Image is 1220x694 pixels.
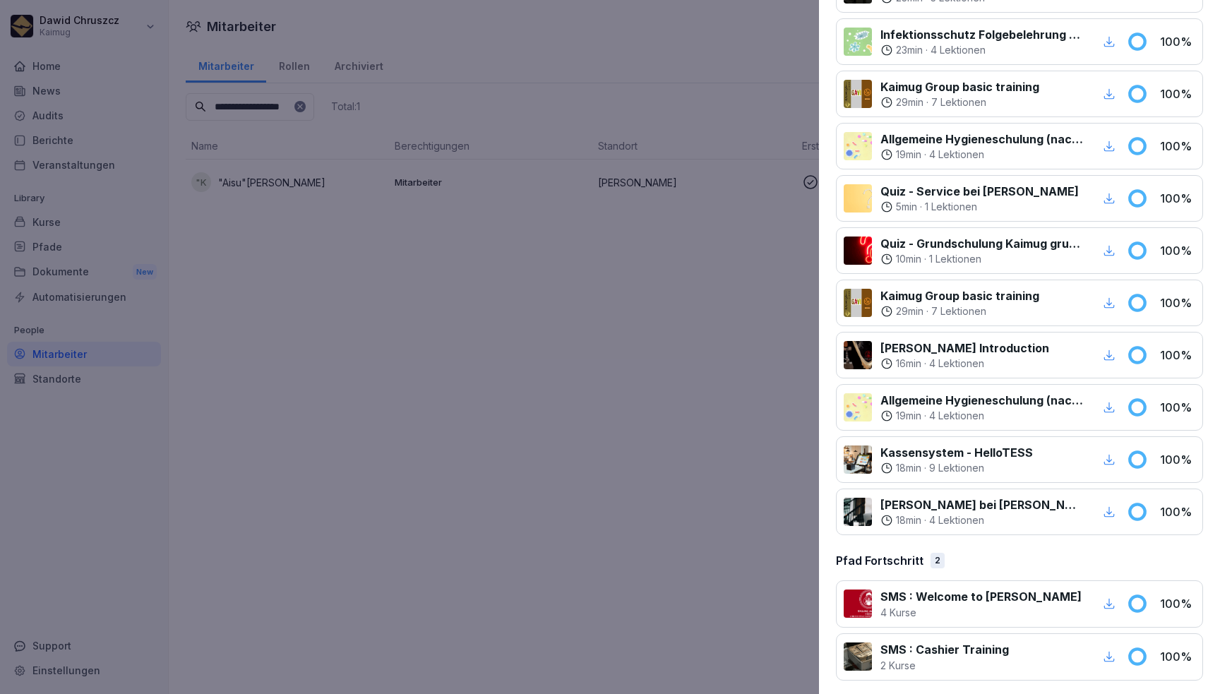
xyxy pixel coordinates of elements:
[929,252,981,266] p: 1 Lektionen
[1160,138,1195,155] p: 100 %
[1160,503,1195,520] p: 100 %
[880,357,1049,371] div: ·
[880,43,1083,57] div: ·
[880,409,1083,423] div: ·
[931,304,986,318] p: 7 Lektionen
[880,148,1083,162] div: ·
[1160,347,1195,364] p: 100 %
[896,409,921,423] p: 19 min
[880,641,1009,658] p: SMS : Cashier Training
[896,357,921,371] p: 16 min
[929,409,984,423] p: 4 Lektionen
[880,658,1009,673] p: 2 Kurse
[896,43,923,57] p: 23 min
[880,131,1083,148] p: Allgemeine Hygieneschulung (nach LHMV §4)
[880,78,1039,95] p: Kaimug Group basic training
[880,605,1082,620] p: 4 Kurse
[880,588,1082,605] p: SMS : Welcome to [PERSON_NAME]
[929,461,984,475] p: 9 Lektionen
[896,304,923,318] p: 29 min
[1160,242,1195,259] p: 100 %
[880,340,1049,357] p: [PERSON_NAME] Introduction
[896,148,921,162] p: 19 min
[929,513,984,527] p: 4 Lektionen
[896,252,921,266] p: 10 min
[880,252,1083,266] div: ·
[880,200,1079,214] div: ·
[929,148,984,162] p: 4 Lektionen
[1160,648,1195,665] p: 100 %
[880,26,1083,43] p: Infektionsschutz Folgebelehrung (nach §43 IfSG)
[929,357,984,371] p: 4 Lektionen
[1160,294,1195,311] p: 100 %
[880,461,1033,475] div: ·
[931,95,986,109] p: 7 Lektionen
[880,513,1083,527] div: ·
[925,200,977,214] p: 1 Lektionen
[880,287,1039,304] p: Kaimug Group basic training
[896,200,917,214] p: 5 min
[880,183,1079,200] p: Quiz - Service bei [PERSON_NAME]
[931,553,945,568] div: 2
[1160,451,1195,468] p: 100 %
[880,444,1033,461] p: Kassensystem - HelloTESS
[880,304,1039,318] div: ·
[880,496,1083,513] p: [PERSON_NAME] bei [PERSON_NAME]
[880,392,1083,409] p: Allgemeine Hygieneschulung (nach LHMV §4)
[1160,399,1195,416] p: 100 %
[1160,190,1195,207] p: 100 %
[1160,595,1195,612] p: 100 %
[836,552,923,569] p: Pfad Fortschritt
[880,235,1083,252] p: Quiz - Grundschulung Kaimug gruppe
[931,43,986,57] p: 4 Lektionen
[1160,33,1195,50] p: 100 %
[1160,85,1195,102] p: 100 %
[880,95,1039,109] div: ·
[896,461,921,475] p: 18 min
[896,513,921,527] p: 18 min
[896,95,923,109] p: 29 min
